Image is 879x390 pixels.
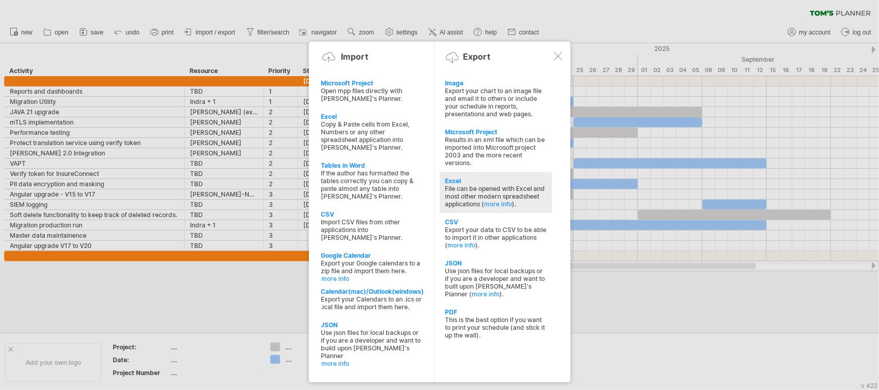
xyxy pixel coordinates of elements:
div: Copy & Paste cells from Excel, Numbers or any other spreadsheet application into [PERSON_NAME]'s ... [321,120,423,151]
div: If the author has formatted the tables correctly you can copy & paste almost any table into [PERS... [321,169,423,200]
div: This is the best option if you want to print your schedule (and stick it up the wall). [445,316,547,339]
div: Tables in Word [321,162,423,169]
div: CSV [445,218,547,226]
div: Excel [445,177,547,185]
div: Export your data to CSV to be able to import it in other applications ( ). [445,226,547,249]
div: PDF [445,308,547,316]
div: Import [341,51,369,62]
div: File can be opened with Excel and most other modern spreadsheet applications ( ). [445,185,547,208]
div: Excel [321,113,423,120]
div: Export [463,51,491,62]
div: JSON [445,259,547,267]
a: more info [472,290,499,298]
a: more info [322,360,424,367]
div: Image [445,79,547,87]
a: more info [447,241,475,249]
div: Export your chart to an image file and email it to others or include your schedule in reports, pr... [445,87,547,118]
div: Results in an xml file which can be imported into Microsoft project 2003 and the more recent vers... [445,136,547,167]
a: more info [322,275,424,282]
div: Use json files for local backups or if you are a developer and want to built upon [PERSON_NAME]'s... [445,267,547,298]
div: Microsoft Project [445,128,547,136]
a: more info [484,200,512,208]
